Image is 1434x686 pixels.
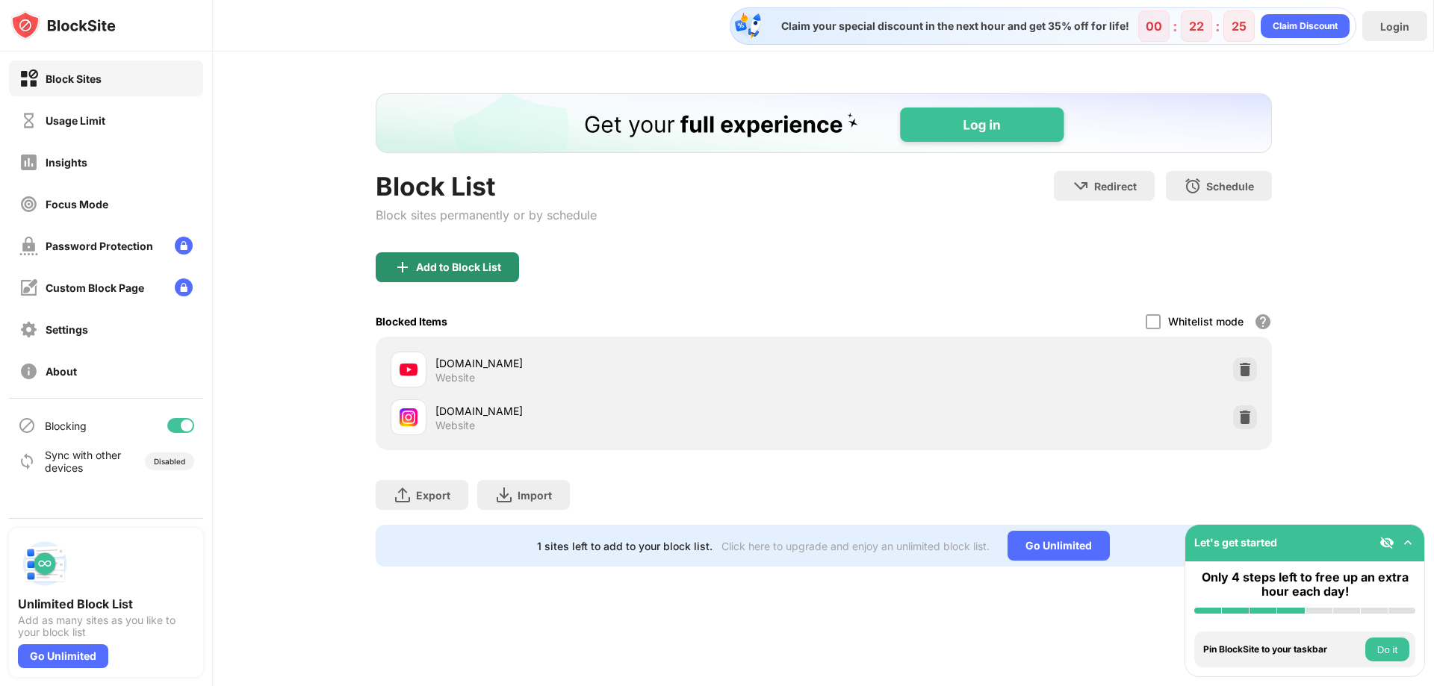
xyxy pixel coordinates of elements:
[46,365,77,378] div: About
[1203,644,1362,655] div: Pin BlockSite to your taskbar
[435,371,475,384] div: Website
[1400,535,1415,550] img: omni-setup-toggle.svg
[400,408,418,426] img: favicons
[1168,315,1244,328] div: Whitelist mode
[45,449,122,474] div: Sync with other devices
[1365,637,1409,661] button: Do it
[46,281,144,294] div: Custom Block Page
[1189,19,1204,34] div: 22
[18,596,194,611] div: Unlimited Block List
[376,93,1272,153] iframe: Banner
[175,237,193,255] img: lock-menu.svg
[1008,531,1110,561] div: Go Unlimited
[376,315,447,328] div: Blocked Items
[1170,14,1181,38] div: :
[46,323,88,336] div: Settings
[416,261,501,273] div: Add to Block List
[537,540,713,552] div: 1 sites left to add to your block list.
[175,278,193,296] img: lock-menu.svg
[46,198,108,211] div: Focus Mode
[1379,535,1394,550] img: eye-not-visible.svg
[400,361,418,378] img: favicons
[376,208,597,222] div: Block sites permanently or by schedule
[416,489,450,502] div: Export
[18,452,36,470] img: sync-icon.svg
[46,240,153,252] div: Password Protection
[46,72,102,85] div: Block Sites
[1094,180,1137,193] div: Redirect
[19,195,38,213] img: focus-off.svg
[518,489,552,502] div: Import
[19,320,38,339] img: settings-off.svg
[18,644,108,668] div: Go Unlimited
[19,69,38,88] img: block-on.svg
[772,19,1129,33] div: Claim your special discount in the next hour and get 35% off for life!
[1232,19,1247,34] div: 25
[19,111,38,130] img: time-usage-off.svg
[1212,14,1223,38] div: :
[18,614,194,638] div: Add as many sites as you like to your block list
[18,417,36,434] img: blocking-icon.svg
[10,10,116,40] img: logo-blocksite.svg
[154,457,185,466] div: Disabled
[19,153,38,172] img: insights-off.svg
[19,237,38,255] img: password-protection-off.svg
[45,420,87,432] div: Blocking
[1206,180,1254,193] div: Schedule
[46,156,87,169] div: Insights
[1273,19,1338,34] div: Claim Discount
[733,11,763,41] img: specialOfferDiscount.svg
[1194,570,1415,599] div: Only 4 steps left to free up an extra hour each day!
[18,537,72,590] img: push-block-list.svg
[435,355,824,371] div: [DOMAIN_NAME]
[435,419,475,432] div: Website
[1380,20,1409,33] div: Login
[435,403,824,419] div: [DOMAIN_NAME]
[721,540,990,552] div: Click here to upgrade and enjoy an unlimited block list.
[376,171,597,202] div: Block List
[1194,536,1277,549] div: Let's get started
[46,114,105,127] div: Usage Limit
[1146,19,1162,34] div: 00
[19,362,38,381] img: about-off.svg
[19,278,38,297] img: customize-block-page-off.svg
